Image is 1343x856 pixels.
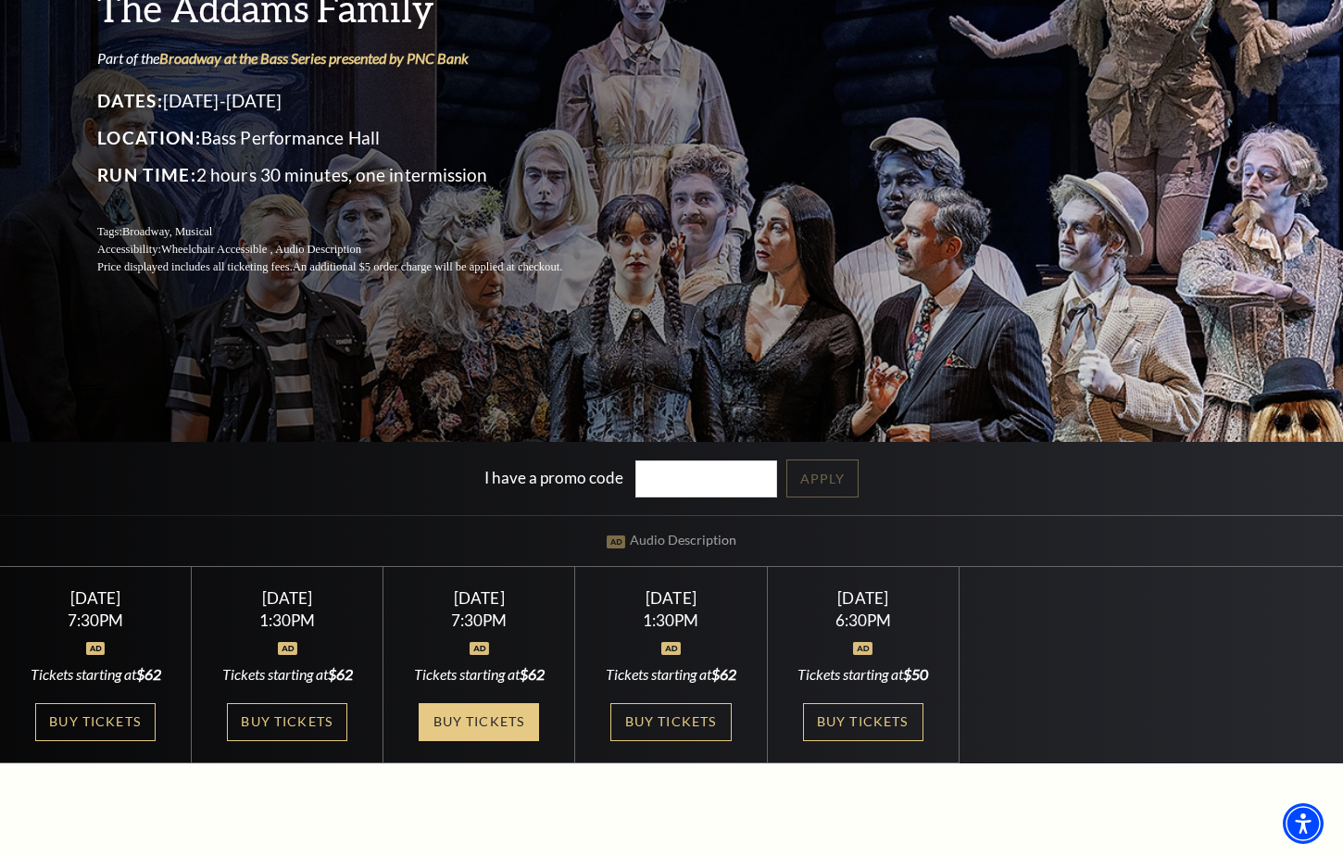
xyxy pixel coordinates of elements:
a: Buy Tickets [35,703,156,741]
a: Buy Tickets [610,703,731,741]
span: $62 [136,665,161,683]
span: $62 [711,665,736,683]
p: 2 hours 30 minutes, one intermission [97,160,607,190]
p: Bass Performance Hall [97,123,607,153]
span: Run Time: [97,164,196,185]
div: [DATE] [597,588,745,608]
div: Tickets starting at [214,664,361,685]
div: Accessibility Menu [1283,803,1324,844]
span: $50 [903,665,928,683]
div: Tickets starting at [789,664,936,685]
div: 7:30PM [22,612,169,628]
div: Tickets starting at [406,664,553,685]
a: Broadway at the Bass Series presented by PNC Bank - open in a new tab [159,49,469,67]
div: 1:30PM [214,612,361,628]
a: Buy Tickets [227,703,347,741]
span: $62 [520,665,545,683]
div: [DATE] [22,588,169,608]
span: Wheelchair Accessible , Audio Description [161,243,361,256]
p: Accessibility: [97,241,607,258]
span: An additional $5 order charge will be applied at checkout. [293,260,562,273]
div: 6:30PM [789,612,936,628]
p: [DATE]-[DATE] [97,86,607,116]
span: Location: [97,127,201,148]
div: Tickets starting at [597,664,745,685]
div: Tickets starting at [22,664,169,685]
p: Price displayed includes all ticketing fees. [97,258,607,276]
label: I have a promo code [484,467,623,486]
p: Part of the [97,48,607,69]
div: 7:30PM [406,612,553,628]
span: Broadway, Musical [122,225,212,238]
span: Dates: [97,90,163,111]
a: Buy Tickets [419,703,539,741]
div: [DATE] [214,588,361,608]
span: $62 [328,665,353,683]
div: 1:30PM [597,612,745,628]
div: [DATE] [789,588,936,608]
a: Buy Tickets [803,703,923,741]
div: [DATE] [406,588,553,608]
p: Tags: [97,223,607,241]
